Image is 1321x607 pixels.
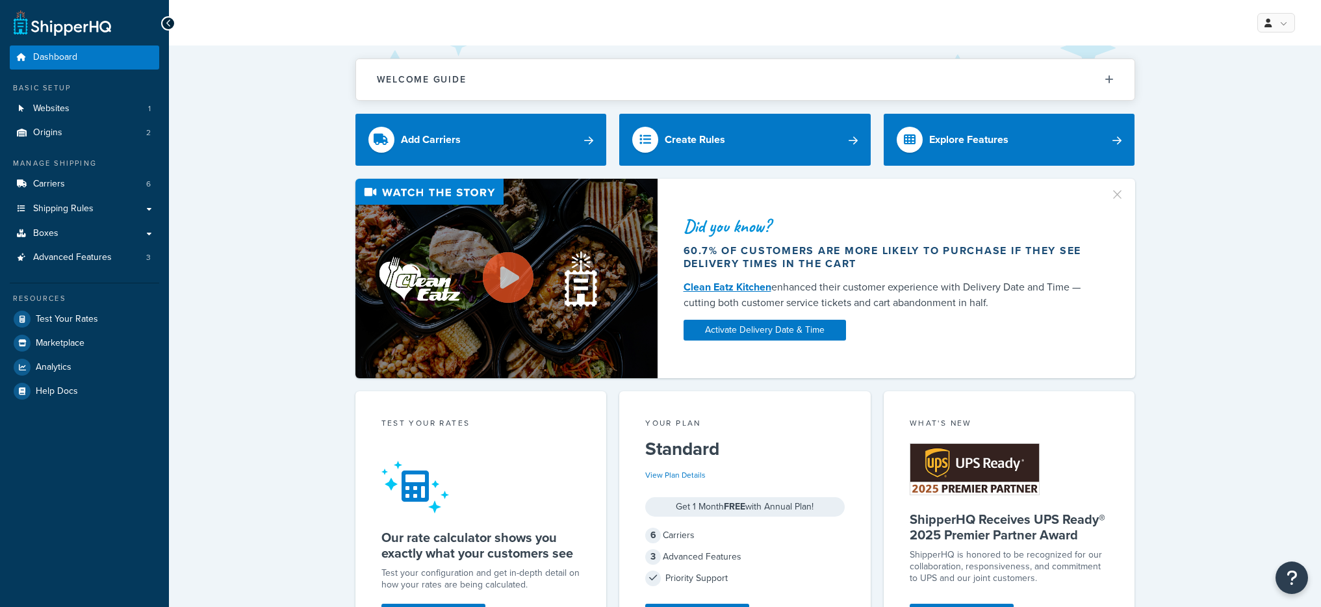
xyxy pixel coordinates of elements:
[619,114,871,166] a: Create Rules
[10,246,159,270] a: Advanced Features3
[381,567,581,591] div: Test your configuration and get in-depth detail on how your rates are being calculated.
[146,179,151,190] span: 6
[10,121,159,145] li: Origins
[355,179,658,378] img: Video thumbnail
[645,417,845,432] div: Your Plan
[146,127,151,138] span: 2
[10,121,159,145] a: Origins2
[33,52,77,63] span: Dashboard
[10,307,159,331] a: Test Your Rates
[929,131,1008,149] div: Explore Features
[33,127,62,138] span: Origins
[645,569,845,588] div: Priority Support
[401,131,461,149] div: Add Carriers
[33,203,94,214] span: Shipping Rules
[381,417,581,432] div: Test your rates
[10,246,159,270] li: Advanced Features
[910,549,1109,584] p: ShipperHQ is honored to be recognized for our collaboration, responsiveness, and commitment to UP...
[36,314,98,325] span: Test Your Rates
[724,500,745,513] strong: FREE
[377,75,467,84] h2: Welcome Guide
[645,528,661,543] span: 6
[10,83,159,94] div: Basic Setup
[36,386,78,397] span: Help Docs
[33,228,58,239] span: Boxes
[684,217,1094,235] div: Did you know?
[148,103,151,114] span: 1
[645,549,661,565] span: 3
[1276,562,1308,594] button: Open Resource Center
[10,97,159,121] li: Websites
[684,279,1094,311] div: enhanced their customer experience with Delivery Date and Time — cutting both customer service ti...
[884,114,1135,166] a: Explore Features
[910,511,1109,543] h5: ShipperHQ Receives UPS Ready® 2025 Premier Partner Award
[10,197,159,221] a: Shipping Rules
[36,362,71,373] span: Analytics
[684,320,846,341] a: Activate Delivery Date & Time
[645,548,845,566] div: Advanced Features
[36,338,84,349] span: Marketplace
[10,355,159,379] a: Analytics
[10,380,159,403] a: Help Docs
[645,469,706,481] a: View Plan Details
[10,172,159,196] a: Carriers6
[381,530,581,561] h5: Our rate calculator shows you exactly what your customers see
[645,439,845,459] h5: Standard
[684,279,771,294] a: Clean Eatz Kitchen
[645,526,845,545] div: Carriers
[10,45,159,70] a: Dashboard
[33,252,112,263] span: Advanced Features
[356,59,1135,100] button: Welcome Guide
[146,252,151,263] span: 3
[665,131,725,149] div: Create Rules
[910,417,1109,432] div: What's New
[10,97,159,121] a: Websites1
[355,114,607,166] a: Add Carriers
[645,497,845,517] div: Get 1 Month with Annual Plan!
[10,222,159,246] a: Boxes
[684,244,1094,270] div: 60.7% of customers are more likely to purchase if they see delivery times in the cart
[10,172,159,196] li: Carriers
[10,331,159,355] a: Marketplace
[33,103,70,114] span: Websites
[33,179,65,190] span: Carriers
[10,158,159,169] div: Manage Shipping
[10,293,159,304] div: Resources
